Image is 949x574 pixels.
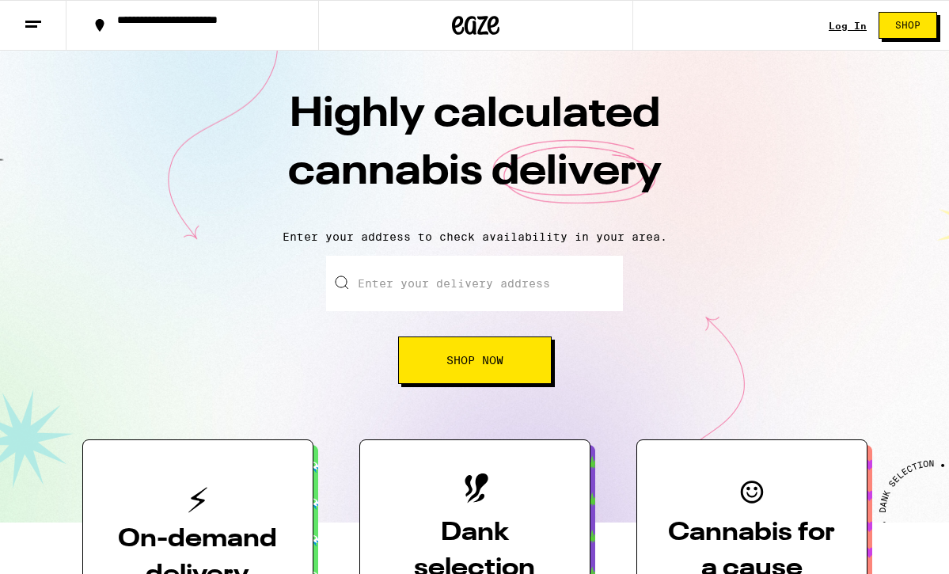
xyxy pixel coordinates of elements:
span: Shop Now [446,355,503,366]
button: Shop Now [398,336,552,384]
input: Enter your delivery address [326,256,623,311]
a: Log In [829,21,867,31]
a: Shop [867,12,949,39]
button: Shop [879,12,937,39]
p: Enter your address to check availability in your area. [16,230,933,243]
span: Shop [895,21,921,30]
h1: Highly calculated cannabis delivery [198,86,752,218]
span: Hi. Need any help? [9,11,114,24]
